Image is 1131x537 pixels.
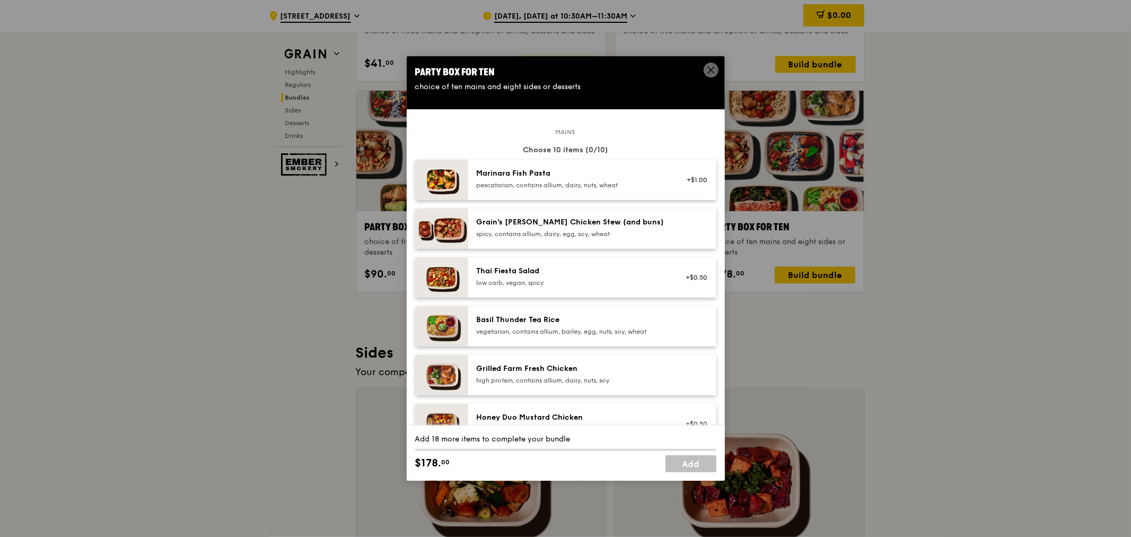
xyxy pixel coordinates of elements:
[415,257,468,298] img: daily_normal_Thai_Fiesta_Salad__Horizontal_.jpg
[477,279,667,287] div: low carb, vegan, spicy
[680,420,708,428] div: +$0.50
[415,404,468,444] img: daily_normal_Honey_Duo_Mustard_Chicken__Horizontal_.jpg
[551,128,580,136] span: Mains
[680,176,708,184] div: +$1.00
[477,217,667,228] div: Grain's [PERSON_NAME] Chicken Stew (and buns)
[477,412,667,423] div: Honey Duo Mustard Chicken
[477,376,667,385] div: high protein, contains allium, dairy, nuts, soy
[415,160,468,200] img: daily_normal_Marinara_Fish_Pasta__Horizontal_.jpg
[415,355,468,395] img: daily_normal_HORZ-Grilled-Farm-Fresh-Chicken.jpg
[477,425,667,434] div: high protein, contains allium, soy, wheat
[665,455,716,472] a: Add
[477,363,667,374] div: Grilled Farm Fresh Chicken
[415,455,442,471] span: $178.
[415,82,716,92] div: choice of ten mains and eight sides or desserts
[477,266,667,276] div: Thai Fiesta Salad
[415,434,716,445] div: Add 18 more items to complete your bundle
[415,209,468,249] img: daily_normal_Grains-Curry-Chicken-Stew-HORZ.jpg
[477,181,667,189] div: pescatarian, contains allium, dairy, nuts, wheat
[477,168,667,179] div: Marinara Fish Pasta
[415,145,716,155] div: Choose 10 items (0/10)
[477,327,667,336] div: vegetarian, contains allium, barley, egg, nuts, soy, wheat
[477,230,667,238] div: spicy, contains allium, dairy, egg, soy, wheat
[680,273,708,282] div: +$0.50
[442,458,450,466] span: 00
[415,65,716,80] div: Party Box for Ten
[415,306,468,347] img: daily_normal_HORZ-Basil-Thunder-Tea-Rice.jpg
[477,315,667,325] div: Basil Thunder Tea Rice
